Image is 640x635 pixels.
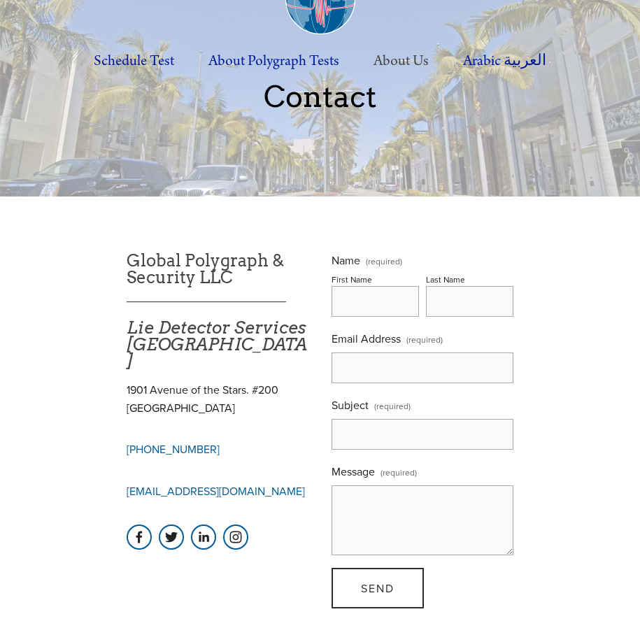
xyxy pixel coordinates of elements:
[191,525,216,550] a: Oded Gelfer
[78,42,190,80] a: Schedule Test
[127,252,308,370] h1: Global Polygraph & Security LLC ___________________
[24,80,616,113] p: Contact
[361,580,394,596] span: Send
[358,42,444,80] label: About Us
[127,483,305,499] a: [EMAIL_ADDRESS][DOMAIN_NAME]
[332,464,375,479] span: Message
[381,462,417,483] span: (required)
[332,568,424,608] button: SendSend
[127,317,311,371] em: Lie Detector Services [GEOGRAPHIC_DATA]
[406,329,443,350] span: (required)
[127,525,152,550] a: Iosac Cholgain
[127,441,220,457] a: [PHONE_NUMBER]
[223,525,248,550] a: Instagram
[332,273,372,285] div: First Name
[374,396,411,416] span: (required)
[332,331,401,346] span: Email Address
[366,257,402,266] span: (required)
[332,252,360,268] span: Name
[448,42,562,80] label: Arabic العربية
[426,273,465,285] div: Last Name
[127,381,308,417] p: 1901 Avenue of the Stars. #200 [GEOGRAPHIC_DATA]
[332,397,369,413] span: Subject
[159,525,184,550] a: GPS
[193,42,355,80] label: About Polygraph Tests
